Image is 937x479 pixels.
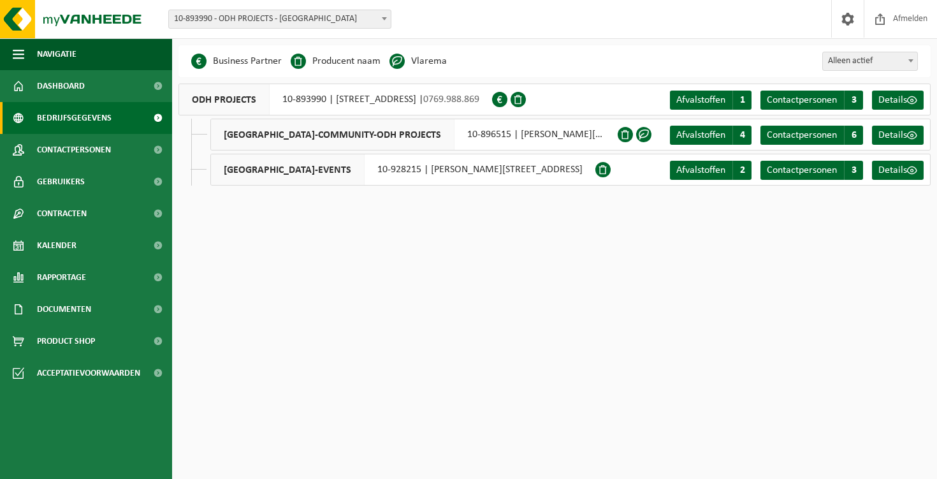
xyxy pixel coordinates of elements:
[676,130,725,140] span: Afvalstoffen
[37,325,95,357] span: Product Shop
[211,154,365,185] span: [GEOGRAPHIC_DATA]-EVENTS
[760,91,863,110] a: Contactpersonen 3
[732,91,752,110] span: 1
[872,91,924,110] a: Details
[37,293,91,325] span: Documenten
[37,70,85,102] span: Dashboard
[37,166,85,198] span: Gebruikers
[760,126,863,145] a: Contactpersonen 6
[822,52,918,71] span: Alleen actief
[872,126,924,145] a: Details
[389,52,447,71] li: Vlarema
[191,52,282,71] li: Business Partner
[670,126,752,145] a: Afvalstoffen 4
[37,134,111,166] span: Contactpersonen
[670,161,752,180] a: Afvalstoffen 2
[844,91,863,110] span: 3
[872,161,924,180] a: Details
[37,230,76,262] span: Kalender
[878,95,907,105] span: Details
[878,165,907,175] span: Details
[676,165,725,175] span: Afvalstoffen
[211,119,454,150] span: [GEOGRAPHIC_DATA]-COMMUNITY-ODH PROJECTS
[767,165,837,175] span: Contactpersonen
[767,95,837,105] span: Contactpersonen
[423,94,479,105] span: 0769.988.869
[844,161,863,180] span: 3
[767,130,837,140] span: Contactpersonen
[37,198,87,230] span: Contracten
[37,357,140,389] span: Acceptatievoorwaarden
[732,161,752,180] span: 2
[760,161,863,180] a: Contactpersonen 3
[291,52,381,71] li: Producent naam
[37,38,76,70] span: Navigatie
[179,84,270,115] span: ODH PROJECTS
[169,10,391,28] span: 10-893990 - ODH PROJECTS - VILVOORDE
[168,10,391,29] span: 10-893990 - ODH PROJECTS - VILVOORDE
[37,262,86,293] span: Rapportage
[823,52,917,70] span: Alleen actief
[210,119,618,151] div: 10-896515 | [PERSON_NAME][STREET_ADDRESS]
[210,154,595,186] div: 10-928215 | [PERSON_NAME][STREET_ADDRESS]
[670,91,752,110] a: Afvalstoffen 1
[878,130,907,140] span: Details
[37,102,112,134] span: Bedrijfsgegevens
[732,126,752,145] span: 4
[844,126,863,145] span: 6
[676,95,725,105] span: Afvalstoffen
[178,84,492,115] div: 10-893990 | [STREET_ADDRESS] |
